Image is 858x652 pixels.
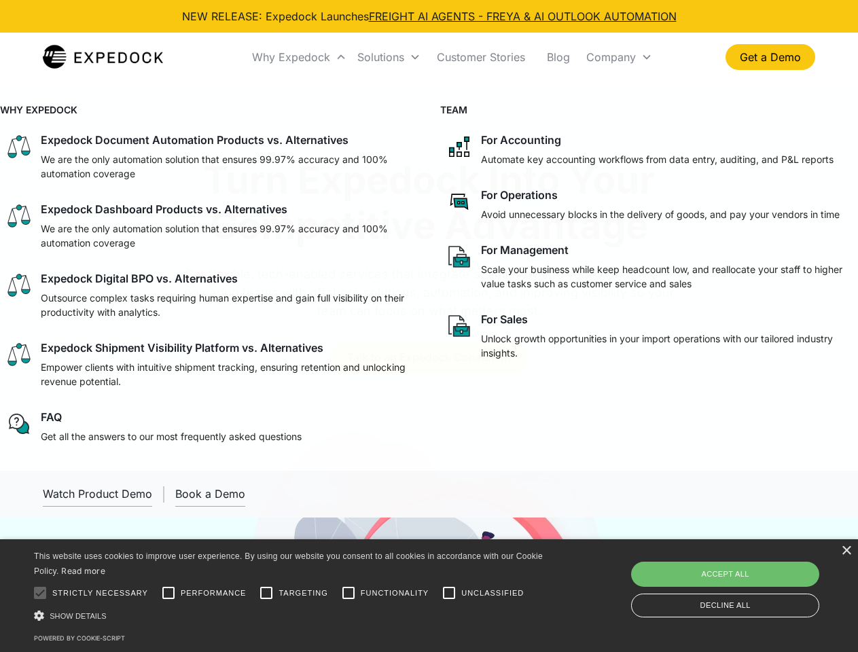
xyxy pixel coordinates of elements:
p: Avoid unnecessary blocks in the delivery of goods, and pay your vendors in time [481,207,840,221]
p: Outsource complex tasks requiring human expertise and gain full visibility on their productivity ... [41,291,413,319]
span: Performance [181,587,247,599]
span: Show details [50,612,107,620]
div: FAQ [41,410,62,424]
p: Scale your business while keep headcount low, and reallocate your staff to higher value tasks suc... [481,262,853,291]
p: Get all the answers to our most frequently asked questions [41,429,302,443]
a: home [43,43,163,71]
div: Expedock Shipment Visibility Platform vs. Alternatives [41,341,323,355]
div: Book a Demo [175,487,245,501]
img: paper and bag icon [446,312,473,340]
div: Why Expedock [247,34,352,80]
div: Company [581,34,658,80]
img: regular chat bubble icon [5,410,33,437]
p: Empower clients with intuitive shipment tracking, ensuring retention and unlocking revenue potent... [41,360,413,388]
img: scale icon [5,133,33,160]
a: FREIGHT AI AGENTS - FREYA & AI OUTLOOK AUTOMATION [369,10,677,23]
p: Automate key accounting workflows from data entry, auditing, and P&L reports [481,152,834,166]
a: Book a Demo [175,482,245,507]
p: We are the only automation solution that ensures 99.97% accuracy and 100% automation coverage [41,152,413,181]
div: NEW RELEASE: Expedock Launches [182,8,677,24]
div: For Operations [481,188,558,202]
span: Unclassified [461,587,524,599]
div: Why Expedock [252,50,330,64]
div: Expedock Dashboard Products vs. Alternatives [41,202,287,216]
div: Expedock Document Automation Products vs. Alternatives [41,133,348,147]
div: For Sales [481,312,528,326]
img: scale icon [5,202,33,230]
div: Company [586,50,636,64]
span: This website uses cookies to improve user experience. By using our website you consent to all coo... [34,551,543,577]
p: We are the only automation solution that ensures 99.97% accuracy and 100% automation coverage [41,221,413,250]
img: scale icon [5,341,33,368]
a: open lightbox [43,482,152,507]
div: Watch Product Demo [43,487,152,501]
div: Show details [34,609,548,623]
a: Get a Demo [726,44,815,70]
div: Expedock Digital BPO vs. Alternatives [41,272,238,285]
img: network like icon [446,133,473,160]
span: Functionality [361,587,429,599]
div: For Management [481,243,569,257]
img: Expedock Logo [43,43,163,71]
iframe: Chat Widget [632,505,858,652]
div: Solutions [352,34,426,80]
img: paper and bag icon [446,243,473,270]
a: Customer Stories [426,34,536,80]
a: Blog [536,34,581,80]
p: Unlock growth opportunities in your import operations with our tailored industry insights. [481,331,853,360]
a: Read more [61,566,105,576]
span: Targeting [279,587,327,599]
img: scale icon [5,272,33,299]
a: Powered by cookie-script [34,634,125,642]
span: Strictly necessary [52,587,148,599]
img: rectangular chat bubble icon [446,188,473,215]
div: For Accounting [481,133,561,147]
div: Solutions [357,50,404,64]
